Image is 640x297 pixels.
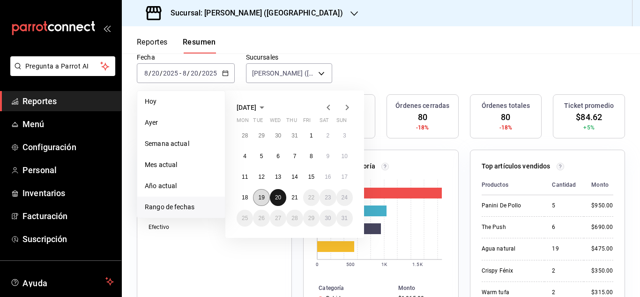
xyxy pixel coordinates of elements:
span: [PERSON_NAME] ([GEOGRAPHIC_DATA]) [252,69,315,78]
th: Monto [394,283,458,293]
abbr: August 5, 2025 [260,153,263,160]
div: 5 [552,202,576,210]
span: Ayer [145,118,217,128]
button: August 31, 2025 [336,210,353,227]
abbr: August 1, 2025 [310,132,313,139]
button: August 30, 2025 [320,210,336,227]
button: [DATE] [237,102,268,113]
abbr: August 10, 2025 [342,153,348,160]
th: Categoría [304,283,394,293]
th: Monto [584,175,613,195]
button: August 20, 2025 [270,189,286,206]
span: Pregunta a Parrot AI [25,61,101,71]
button: August 23, 2025 [320,189,336,206]
abbr: August 18, 2025 [242,194,248,201]
button: August 5, 2025 [253,148,269,165]
span: Año actual [145,181,217,191]
button: August 24, 2025 [336,189,353,206]
abbr: July 30, 2025 [275,132,281,139]
abbr: July 29, 2025 [258,132,264,139]
input: -- [182,69,187,77]
button: August 6, 2025 [270,148,286,165]
button: Resumen [183,38,216,53]
abbr: August 20, 2025 [275,194,281,201]
text: 1K [381,262,387,267]
abbr: Saturday [320,117,329,127]
div: navigation tabs [137,38,216,53]
h3: Órdenes cerradas [395,101,449,111]
p: Top artículos vendidos [482,161,551,171]
span: / [160,69,163,77]
abbr: August 23, 2025 [325,194,331,201]
span: Mes actual [145,160,217,170]
span: +5% [583,123,594,132]
abbr: August 17, 2025 [342,174,348,180]
button: August 1, 2025 [303,127,320,144]
button: August 17, 2025 [336,168,353,185]
button: August 28, 2025 [286,210,303,227]
abbr: August 6, 2025 [276,153,280,160]
div: 2 [552,267,576,275]
button: August 12, 2025 [253,168,269,185]
abbr: August 13, 2025 [275,174,281,180]
div: Warm tufa [482,289,537,297]
button: August 9, 2025 [320,148,336,165]
abbr: Sunday [336,117,347,127]
input: -- [190,69,199,77]
abbr: Tuesday [253,117,262,127]
text: 0 [316,262,319,267]
span: -18% [416,123,429,132]
div: $350.00 [591,267,613,275]
button: Pregunta a Parrot AI [10,56,115,76]
abbr: July 31, 2025 [291,132,298,139]
span: - [179,69,181,77]
span: 80 [501,111,510,123]
button: August 7, 2025 [286,148,303,165]
span: Reportes [22,95,114,107]
span: -18% [499,123,513,132]
abbr: August 30, 2025 [325,215,331,221]
button: July 31, 2025 [286,127,303,144]
span: [DATE] [237,104,256,111]
input: ---- [163,69,179,77]
div: Crispy Fénix [482,267,537,275]
button: Reportes [137,38,168,53]
text: 500 [346,262,355,267]
abbr: August 25, 2025 [242,215,248,221]
span: Hoy [145,97,217,107]
input: ---- [201,69,217,77]
button: August 21, 2025 [286,189,303,206]
div: Agua natural [482,245,537,253]
abbr: August 4, 2025 [243,153,246,160]
abbr: Monday [237,117,249,127]
abbr: August 29, 2025 [308,215,314,221]
button: August 10, 2025 [336,148,353,165]
abbr: August 26, 2025 [258,215,264,221]
div: Panini De Pollo [482,202,537,210]
abbr: August 3, 2025 [343,132,346,139]
abbr: August 27, 2025 [275,215,281,221]
div: 19 [552,245,576,253]
text: 1.5K [413,262,423,267]
button: August 15, 2025 [303,168,320,185]
abbr: August 28, 2025 [291,215,298,221]
h3: Sucursal: [PERSON_NAME] ([GEOGRAPHIC_DATA]) [163,8,343,19]
abbr: August 24, 2025 [342,194,348,201]
div: $950.00 [591,202,613,210]
button: July 28, 2025 [237,127,253,144]
abbr: August 14, 2025 [291,174,298,180]
abbr: August 31, 2025 [342,215,348,221]
button: August 4, 2025 [237,148,253,165]
label: Fecha [137,54,235,61]
button: August 18, 2025 [237,189,253,206]
button: August 29, 2025 [303,210,320,227]
abbr: August 11, 2025 [242,174,248,180]
span: Semana actual [145,139,217,149]
abbr: Wednesday [270,117,281,127]
div: Efectivo [149,223,218,231]
h3: Ticket promedio [564,101,614,111]
abbr: August 19, 2025 [258,194,264,201]
span: Facturación [22,210,114,222]
button: August 3, 2025 [336,127,353,144]
button: August 14, 2025 [286,168,303,185]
